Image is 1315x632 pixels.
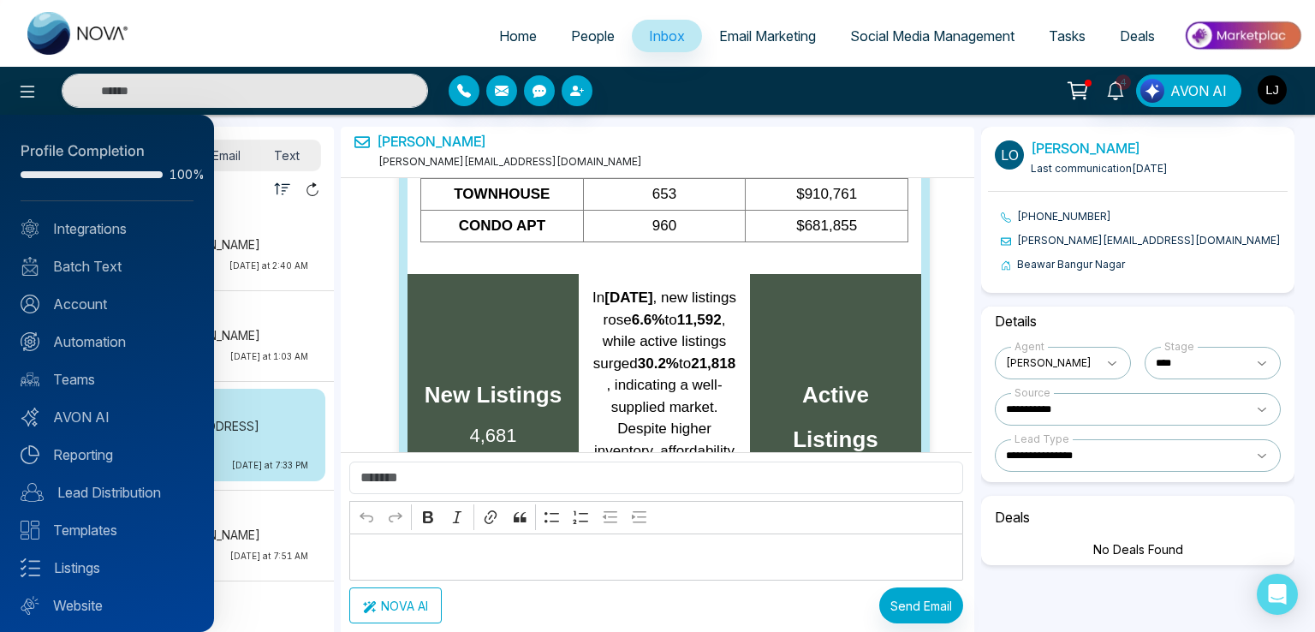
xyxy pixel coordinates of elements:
img: Lead-dist.svg [21,483,44,502]
a: Website [21,595,193,616]
div: Open Intercom Messenger [1257,574,1298,615]
a: Templates [21,520,193,540]
div: Profile Completion [21,140,193,163]
img: Website.svg [21,596,39,615]
a: Batch Text [21,256,193,277]
a: Teams [21,369,193,390]
img: Listings.svg [21,558,40,577]
a: Reporting [21,444,193,465]
span: 100% [170,169,193,181]
a: Account [21,294,193,314]
a: AVON AI [21,407,193,427]
a: Lead Distribution [21,482,193,503]
img: batch_text_white.png [21,257,39,276]
img: Automation.svg [21,332,39,351]
img: team.svg [21,370,39,389]
a: Integrations [21,218,193,239]
img: Account.svg [21,295,39,313]
img: Reporting.svg [21,445,39,464]
img: Templates.svg [21,521,39,540]
a: Listings [21,557,193,578]
a: Automation [21,331,193,352]
img: Avon-AI.svg [21,408,39,426]
img: Integrated.svg [21,219,39,238]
